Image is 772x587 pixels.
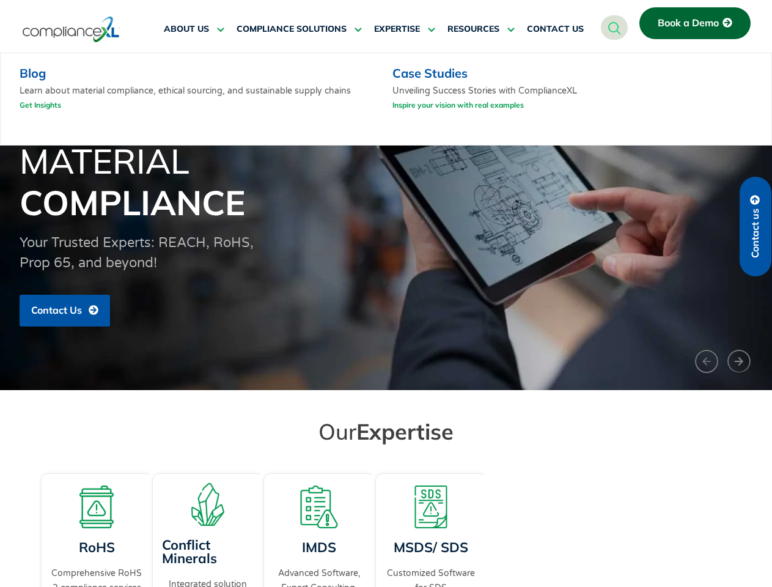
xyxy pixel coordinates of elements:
[298,485,340,528] img: A list board with a warning
[447,24,499,35] span: RESOURCES
[44,418,729,445] h2: Our
[20,140,753,223] h1: Material
[374,24,420,35] span: EXPERTISE
[164,24,209,35] span: ABOUT US
[20,235,254,271] span: Your Trusted Experts: REACH, RoHS, Prop 65, and beyond!
[392,97,524,113] a: Inspire your vision with real examples
[23,15,120,43] img: logo-one.svg
[750,209,761,258] span: Contact us
[162,536,217,567] a: Conflict Minerals
[20,295,110,327] a: Contact Us
[237,24,347,35] span: COMPLIANCE SOLUTIONS
[447,15,515,44] a: RESOURCES
[392,65,468,81] a: Case Studies
[527,24,584,35] span: CONTACT US
[658,18,719,29] span: Book a Demo
[356,418,454,445] span: Expertise
[527,15,584,44] a: CONTACT US
[740,177,771,276] a: Contact us
[20,181,245,224] span: Compliance
[20,65,46,81] a: Blog
[601,15,628,40] a: navsearch-button
[237,15,362,44] a: COMPLIANCE SOLUTIONS
[302,539,336,556] a: IMDS
[374,15,435,44] a: EXPERTISE
[392,85,577,116] p: Unveiling Success Stories with ComplianceXL
[410,485,452,528] img: A warning board with SDS displaying
[78,539,114,556] a: RoHS
[75,485,118,528] img: A board with a warning sign
[20,97,61,113] a: Get Insights
[31,305,82,316] span: Contact Us
[394,539,468,556] a: MSDS/ SDS
[20,85,375,116] p: Learn about material compliance, ethical sourcing, and sustainable supply chains
[639,7,751,39] a: Book a Demo
[186,483,229,526] img: A representation of minerals
[164,15,224,44] a: ABOUT US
